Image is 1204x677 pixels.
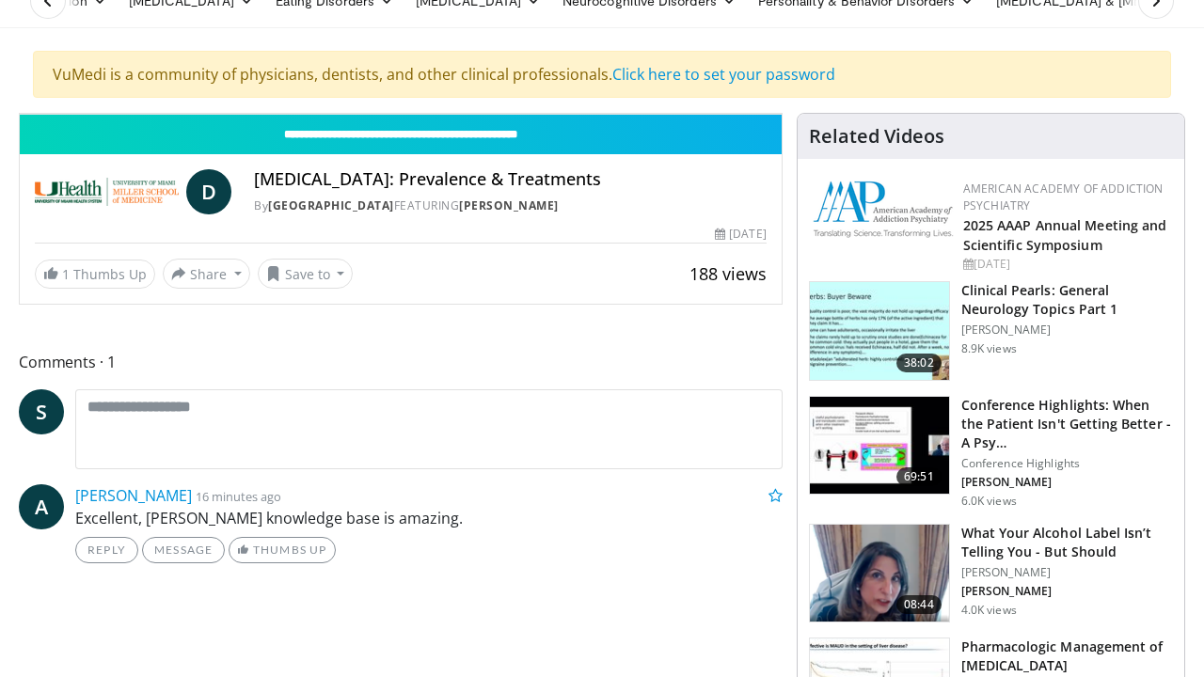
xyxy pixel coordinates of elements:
[19,350,783,374] span: Comments 1
[268,197,394,213] a: [GEOGRAPHIC_DATA]
[961,524,1173,561] h3: What Your Alcohol Label Isn’t Telling You - But Should
[196,488,281,505] small: 16 minutes ago
[961,475,1173,490] p: [PERSON_NAME]
[75,485,192,506] a: [PERSON_NAME]
[963,181,1164,213] a: American Academy of Addiction Psychiatry
[35,260,155,289] a: 1 Thumbs Up
[961,494,1017,509] p: 6.0K views
[961,638,1173,675] h3: Pharmacologic Management of [MEDICAL_DATA]
[35,169,179,214] img: University of Miami
[809,396,1173,509] a: 69:51 Conference Highlights: When the Patient Isn't Getting Better - A Psy… Conference Highlights...
[142,537,225,563] a: Message
[254,169,766,190] h4: [MEDICAL_DATA]: Prevalence & Treatments
[961,323,1173,338] p: [PERSON_NAME]
[75,537,138,563] a: Reply
[896,467,942,486] span: 69:51
[715,226,766,243] div: [DATE]
[961,456,1173,471] p: Conference Highlights
[963,216,1167,254] a: 2025 AAAP Annual Meeting and Scientific Symposium
[258,259,354,289] button: Save to
[963,256,1169,273] div: [DATE]
[810,397,949,495] img: 4362ec9e-0993-4580-bfd4-8e18d57e1d49.150x105_q85_crop-smart_upscale.jpg
[961,584,1173,599] p: [PERSON_NAME]
[810,282,949,380] img: 91ec4e47-6cc3-4d45-a77d-be3eb23d61cb.150x105_q85_crop-smart_upscale.jpg
[163,259,250,289] button: Share
[809,281,1173,381] a: 38:02 Clinical Pearls: General Neurology Topics Part 1 [PERSON_NAME] 8.9K views
[961,396,1173,452] h3: Conference Highlights: When the Patient Isn't Getting Better - A Psy…
[810,525,949,622] img: 3c46fb29-c319-40f0-ac3f-21a5db39118c.png.150x105_q85_crop-smart_upscale.png
[75,507,783,529] p: Excellent, [PERSON_NAME] knowledge base is amazing.
[896,354,942,372] span: 38:02
[809,125,944,148] h4: Related Videos
[19,484,64,529] a: A
[229,537,335,563] a: Thumbs Up
[459,197,559,213] a: [PERSON_NAME]
[186,169,231,214] a: D
[20,114,782,115] video-js: Video Player
[612,64,835,85] a: Click here to set your password
[961,603,1017,618] p: 4.0K views
[689,262,767,285] span: 188 views
[961,281,1173,319] h3: Clinical Pearls: General Neurology Topics Part 1
[62,265,70,283] span: 1
[961,565,1173,580] p: [PERSON_NAME]
[809,524,1173,623] a: 08:44 What Your Alcohol Label Isn’t Telling You - But Should [PERSON_NAME] [PERSON_NAME] 4.0K views
[33,51,1171,98] div: VuMedi is a community of physicians, dentists, and other clinical professionals.
[961,341,1017,356] p: 8.9K views
[254,197,766,214] div: By FEATURING
[813,181,954,238] img: f7c290de-70ae-47e0-9ae1-04035161c232.png.150x105_q85_autocrop_double_scale_upscale_version-0.2.png
[896,595,942,614] span: 08:44
[19,389,64,434] a: S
